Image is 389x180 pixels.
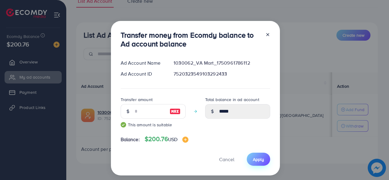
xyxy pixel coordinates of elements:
[247,153,270,166] button: Apply
[116,70,169,77] div: Ad Account ID
[116,59,169,66] div: Ad Account Name
[121,136,140,143] span: Balance:
[170,108,181,115] img: image
[145,135,189,143] h4: $200.76
[212,153,242,166] button: Cancel
[219,156,234,163] span: Cancel
[205,97,259,103] label: Total balance in ad account
[253,156,264,162] span: Apply
[168,136,177,143] span: USD
[121,122,186,128] small: This amount is suitable
[169,59,275,66] div: 1030062_VA Mart_1750961786112
[121,97,153,103] label: Transfer amount
[182,137,188,143] img: image
[169,70,275,77] div: 7520323549103292433
[121,31,260,48] h3: Transfer money from Ecomdy balance to Ad account balance
[121,122,126,127] img: guide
